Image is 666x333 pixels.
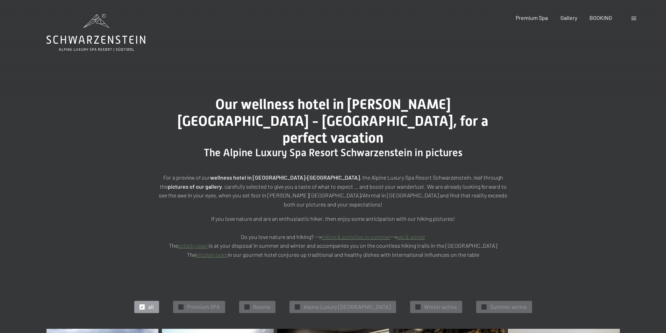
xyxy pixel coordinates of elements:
span: ✓ [245,305,248,310]
a: Gallery [560,14,577,21]
span: Winter active [424,303,457,311]
strong: pictures of our gallery [168,183,222,190]
a: Premium Spa [516,14,548,21]
span: ✓ [179,305,182,310]
span: Alpine Luxury [GEOGRAPHIC_DATA] [303,303,391,311]
a: hiking & activities in summer [322,233,391,240]
p: If you love nature and are an enthusiastic hiker, then enjoy some anticipation with our hiking pi... [158,214,508,259]
span: ✓ [296,305,299,310]
span: ✓ [141,305,143,310]
span: Rooms [253,303,270,311]
a: kitchen team [196,251,228,258]
a: BOOKING [589,14,612,21]
span: Premium SPA [187,303,220,311]
span: Our wellness hotel in [PERSON_NAME][GEOGRAPHIC_DATA] - [GEOGRAPHIC_DATA], for a perfect vacation [178,96,488,146]
a: ski & winter [398,233,425,240]
span: all [148,303,154,311]
span: Summer active [490,303,527,311]
p: For a preview of our , the Alpine Luxury Spa Resort Schwarzenstein, leaf through the , carefully ... [158,173,508,209]
span: ✓ [416,305,419,310]
span: ✓ [482,305,485,310]
span: The Alpine Luxury Spa Resort Schwarzenstein in pictures [204,146,463,159]
a: activity team [178,242,209,249]
strong: wellness hotel in [GEOGRAPHIC_DATA]-[GEOGRAPHIC_DATA] [210,174,360,181]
